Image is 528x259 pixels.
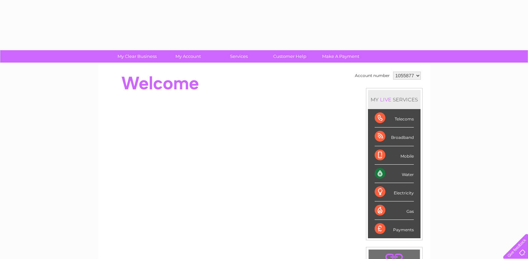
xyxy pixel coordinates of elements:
a: Services [211,50,267,63]
div: Gas [375,201,414,220]
div: Mobile [375,146,414,165]
div: MY SERVICES [368,90,421,109]
a: My Account [160,50,216,63]
div: Water [375,165,414,183]
td: Account number [353,70,391,81]
a: Make A Payment [313,50,368,63]
div: Electricity [375,183,414,201]
div: Broadband [375,127,414,146]
a: Customer Help [262,50,317,63]
div: Payments [375,220,414,238]
a: My Clear Business [109,50,165,63]
div: LIVE [379,96,393,103]
div: Telecoms [375,109,414,127]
